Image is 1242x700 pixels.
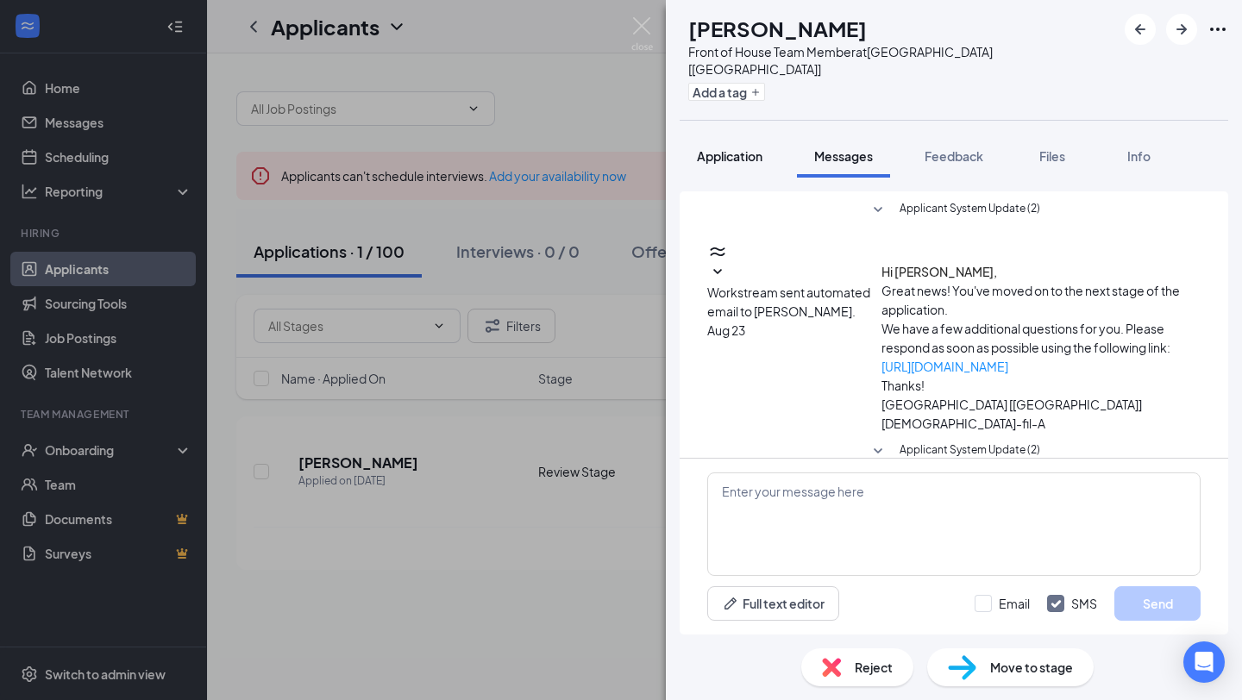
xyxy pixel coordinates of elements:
span: Messages [814,148,873,164]
svg: WorkstreamLogo [707,241,728,262]
button: ArrowLeftNew [1125,14,1156,45]
svg: Pen [722,595,739,612]
span: Reject [855,658,893,677]
button: SmallChevronDownApplicant System Update (2) [868,441,1040,462]
h4: Hi [PERSON_NAME], [881,262,1201,281]
div: Front of House Team Member at [GEOGRAPHIC_DATA] [[GEOGRAPHIC_DATA]] [688,43,1116,78]
span: Workstream sent automated email to [PERSON_NAME]. [707,284,870,319]
span: Files [1039,148,1065,164]
p: We have a few additional questions for you. Please respond as soon as possible using the followin... [881,319,1201,357]
p: [GEOGRAPHIC_DATA] [[GEOGRAPHIC_DATA]] [DEMOGRAPHIC_DATA]-fil-A [881,395,1201,433]
span: Applicant System Update (2) [900,441,1040,462]
svg: SmallChevronDown [707,262,728,283]
span: Move to stage [990,658,1073,677]
button: PlusAdd a tag [688,83,765,101]
span: Aug 23 [707,321,745,340]
svg: SmallChevronDown [868,441,888,462]
svg: Ellipses [1207,19,1228,40]
span: Applicant System Update (2) [900,200,1040,221]
span: Application [697,148,762,164]
svg: SmallChevronDown [868,200,888,221]
button: Full text editorPen [707,586,839,621]
p: Thanks! [881,376,1201,395]
div: Open Intercom Messenger [1183,641,1225,683]
svg: ArrowRight [1171,19,1192,40]
a: [URL][DOMAIN_NAME] [881,359,1008,374]
button: Send [1114,586,1201,621]
svg: Plus [750,87,761,97]
svg: ArrowLeftNew [1130,19,1151,40]
button: SmallChevronDownApplicant System Update (2) [868,200,1040,221]
span: Feedback [925,148,983,164]
h1: [PERSON_NAME] [688,14,867,43]
button: ArrowRight [1166,14,1197,45]
span: Info [1127,148,1151,164]
p: Great news! You've moved on to the next stage of the application. [881,281,1201,319]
